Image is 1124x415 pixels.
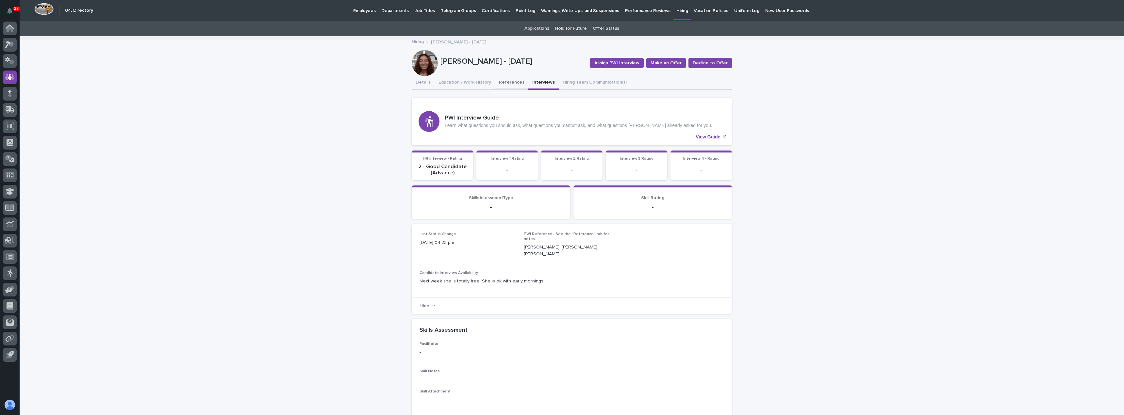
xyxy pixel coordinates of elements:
[610,167,663,173] p: -
[469,196,513,200] span: SkillsAsessmentType
[412,98,732,145] a: View Guide
[594,60,639,66] span: Assign PWI Interview
[524,232,609,241] span: PWI Reference - See the "Reference" tab for notes
[34,3,54,15] img: Workspace Logo
[620,157,653,161] span: Interview 3 Rating
[420,396,516,403] p: -
[445,115,712,122] h3: PWI Interview Guide
[696,134,720,140] p: View Guide
[651,60,682,66] span: Make an Offer
[8,8,17,18] div: Notifications28
[693,60,728,66] span: Decline to Offer
[423,157,462,161] span: HR Interview - Rating
[440,57,585,66] p: [PERSON_NAME] - [DATE]
[559,76,631,90] button: Hiring Team Communication (1)
[420,303,436,308] button: Hide
[581,203,724,211] p: -
[412,38,424,45] a: Hiring
[3,398,17,412] button: users-avatar
[420,342,438,346] span: Facilitator
[641,196,664,200] span: Skill Rating
[420,278,724,285] p: Next week she is totally free. She is ok with early mornings.
[420,239,516,246] p: [DATE] 04:23 pm
[480,167,534,173] p: -
[495,76,528,90] button: References
[674,167,728,173] p: -
[555,157,589,161] span: Interview 2 Rating
[3,4,17,18] button: Notifications
[65,8,93,13] h2: 04. Directory
[524,244,620,258] p: [PERSON_NAME], [PERSON_NAME], [PERSON_NAME]
[420,327,468,334] h2: Skills Assessment
[491,157,524,161] span: Interview 1 Rating
[545,167,599,173] p: -
[14,6,19,11] p: 28
[593,21,619,36] a: Offer Status
[445,123,712,128] p: Learn what questions you should ask, what questions you cannot ask, and what questions [PERSON_NA...
[420,271,478,275] span: Candidate Interview Availability
[420,369,440,373] span: Skill Notes
[435,76,495,90] button: Education / Work History
[646,58,686,68] button: Make an Offer
[420,349,516,356] p: -
[416,164,469,176] p: 2 - Good Candidate (Advance)
[412,76,435,90] button: Details
[431,38,486,45] p: [PERSON_NAME] - [DATE]
[420,203,562,211] p: -
[524,21,549,36] a: Applications
[555,21,587,36] a: Hold for Future
[683,157,719,161] span: Interview 4 - Rating
[528,76,559,90] button: Interviews
[420,232,456,236] span: Last Status Change
[590,58,644,68] button: Assign PWI Interview
[420,390,451,393] span: Skill Attachment
[688,58,732,68] button: Decline to Offer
